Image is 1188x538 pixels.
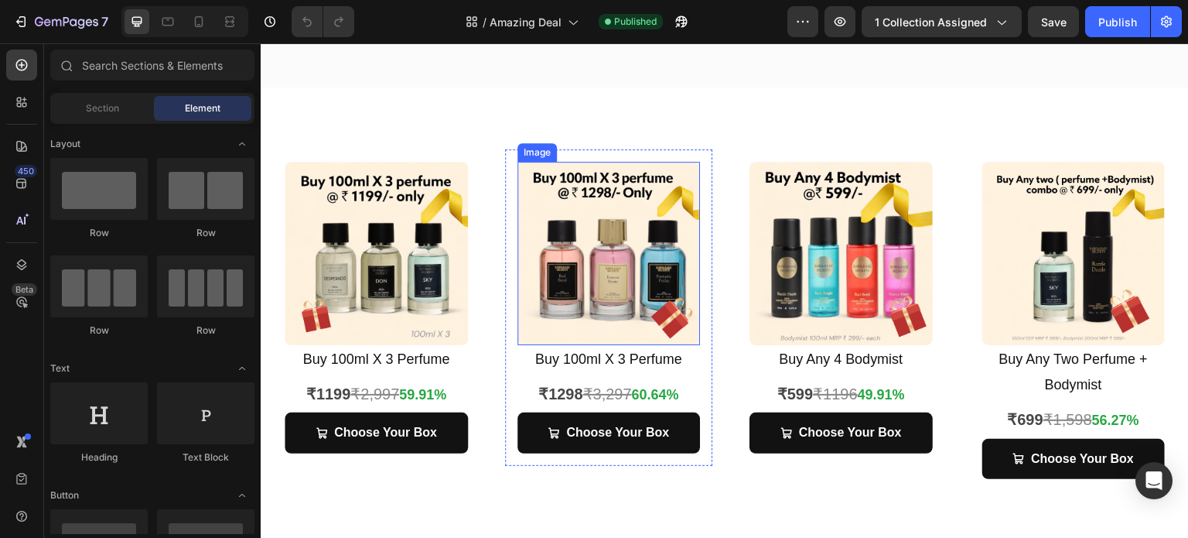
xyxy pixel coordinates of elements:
div: Publish [1098,14,1137,30]
span: Toggle open [230,356,254,381]
span: Layout [50,137,80,151]
div: Open Intercom Messenger [1135,462,1173,499]
div: Beta [12,283,37,296]
strong: Choose Your Box [306,382,408,396]
button: Publish [1085,6,1150,37]
div: Row [157,324,254,338]
iframe: Design area [261,43,1188,538]
strong: ₹1298 [278,342,323,359]
button: 1 collection assigned [862,6,1022,37]
span: Published [614,15,657,29]
strong: ₹699 [747,368,783,385]
div: Row [50,324,148,338]
strong: 60.64% [371,344,418,359]
s: ₹3,297 [322,342,370,359]
img: gempages_585583412090241693-731b0972-4c3e-4b8d-9af9-75c407e45ad6.jpg [489,118,672,302]
span: Amazing Deal [490,14,562,30]
span: Text [50,362,70,375]
span: / [483,14,486,30]
s: ₹1,598 [783,368,831,385]
div: Text Block [157,451,254,464]
strong: 56.27% [831,369,879,385]
div: Undo/Redo [292,6,354,37]
span: Button [50,488,79,502]
span: 1 collection assigned [875,14,987,30]
div: Row [157,226,254,240]
span: Save [1041,15,1067,29]
a: Choose Your Box [489,369,672,410]
strong: ₹599 [517,342,552,359]
span: Toggle open [230,483,254,508]
div: 450 [15,165,37,177]
input: Search Sections & Elements [50,50,254,81]
button: Save [1028,6,1079,37]
span: Section [86,101,119,115]
button: 7 [6,6,115,37]
p: 7 [101,12,108,31]
h2: Buy Any Two Perfume + Bodymist [722,302,905,357]
img: gempages_585583412090241693-7895f395-b6b6-46e7-bfdc-f35364b2ddb0.jpg [722,118,905,302]
h2: Buy Any 4 Bodymist [489,302,672,331]
div: Heading [50,451,148,464]
span: Toggle open [230,132,254,156]
s: ₹1196 [552,342,597,359]
a: Choose Your Box [257,369,440,410]
div: Row [50,226,148,240]
span: Element [185,101,220,115]
strong: Choose Your Box [538,382,641,396]
a: Choose Your Box [722,396,905,437]
strong: 49.91% [597,344,644,359]
strong: Choose Your Box [770,409,873,422]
